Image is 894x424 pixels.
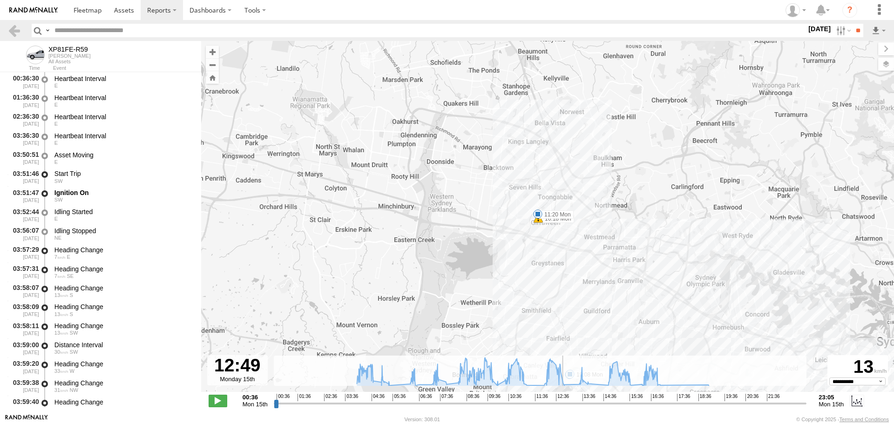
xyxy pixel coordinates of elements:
[7,358,40,376] div: 03:59:20 [DATE]
[54,398,192,406] div: Heading Change
[7,111,40,128] div: 02:36:30 [DATE]
[833,24,853,37] label: Search Filter Options
[243,401,268,408] span: Mon 15th Sep 2025
[7,339,40,357] div: 03:59:00 [DATE]
[698,394,711,401] span: 18:36
[277,394,290,401] span: 00:36
[440,394,453,401] span: 07:36
[54,94,192,102] div: Heartbeat Interval
[70,368,74,374] span: Heading: 261
[782,3,809,17] div: Quang MAC
[7,244,40,262] div: 03:57:29 [DATE]
[651,394,664,401] span: 16:36
[70,406,78,412] span: Heading: 326
[7,320,40,337] div: 03:58:11 [DATE]
[5,415,48,424] a: Visit our Website
[556,394,569,401] span: 12:36
[54,349,68,355] span: 30
[7,263,40,281] div: 03:57:31 [DATE]
[54,284,192,292] div: Heading Change
[7,187,40,204] div: 03:51:47 [DATE]
[840,417,889,422] a: Terms and Conditions
[54,292,68,298] span: 13
[819,401,844,408] span: Mon 15th Sep 2025
[54,227,192,235] div: Idling Stopped
[54,151,192,159] div: Asset Moving
[9,7,58,13] img: rand-logo.svg
[209,395,227,407] label: Play/Stop
[54,74,192,83] div: Heartbeat Interval
[54,311,68,317] span: 13
[54,341,192,349] div: Distance Interval
[54,322,192,330] div: Heading Change
[206,46,219,58] button: Zoom in
[393,394,406,401] span: 05:36
[54,387,68,393] span: 31
[54,169,192,178] div: Start Trip
[54,178,63,184] span: Heading: 247
[54,159,58,165] span: Heading: 70
[7,149,40,167] div: 03:50:51 [DATE]
[7,66,40,71] div: Time
[419,394,432,401] span: 06:36
[7,397,40,414] div: 03:59:40 [DATE]
[806,24,833,34] label: [DATE]
[538,210,574,219] label: 11:20 Mon
[54,197,63,202] span: Heading: 247
[7,302,40,319] div: 03:58:09 [DATE]
[535,394,548,401] span: 11:36
[67,273,74,279] span: Heading: 130
[54,188,192,197] div: Ignition On
[54,121,58,127] span: Heading: 70
[298,394,311,401] span: 01:36
[70,330,78,336] span: Heading: 239
[54,368,68,374] span: 33
[67,254,70,260] span: Heading: 94
[206,58,219,71] button: Zoom out
[7,92,40,109] div: 01:36:30 [DATE]
[467,394,480,401] span: 08:36
[630,394,643,401] span: 15:36
[54,140,58,146] span: Heading: 70
[70,387,78,393] span: Heading: 295
[54,132,192,140] div: Heartbeat Interval
[54,379,192,387] div: Heading Change
[54,102,58,108] span: Heading: 70
[767,394,780,401] span: 21:36
[871,24,887,37] label: Export results as...
[7,206,40,223] div: 03:52:44 [DATE]
[603,394,616,401] span: 14:36
[405,417,440,422] div: Version: 308.01
[54,235,61,241] span: Heading: 57
[70,311,73,317] span: Heading: 199
[7,225,40,242] div: 03:56:07 [DATE]
[54,330,68,336] span: 13
[7,283,40,300] div: 03:58:07 [DATE]
[725,394,738,401] span: 19:36
[7,73,40,90] div: 00:36:30 [DATE]
[7,130,40,148] div: 03:36:30 [DATE]
[796,417,889,422] div: © Copyright 2025 -
[54,246,192,254] div: Heading Change
[54,113,192,121] div: Heartbeat Interval
[54,216,58,222] span: Heading: 70
[829,357,887,377] div: 13
[54,303,192,311] div: Heading Change
[54,406,68,412] span: 31
[243,394,268,401] strong: 00:36
[54,265,192,273] div: Heading Change
[54,83,58,88] span: Heading: 70
[54,254,66,260] span: 7
[54,360,192,368] div: Heading Change
[54,273,66,279] span: 7
[324,394,337,401] span: 02:36
[48,46,90,53] div: XP81FE-R59 - View Asset History
[677,394,690,401] span: 17:36
[44,24,51,37] label: Search Query
[7,24,21,37] a: Back to previous Page
[7,168,40,186] div: 03:51:46 [DATE]
[48,59,90,64] div: All Assets
[372,394,385,401] span: 04:36
[70,349,78,355] span: Heading: 230
[345,394,358,401] span: 03:36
